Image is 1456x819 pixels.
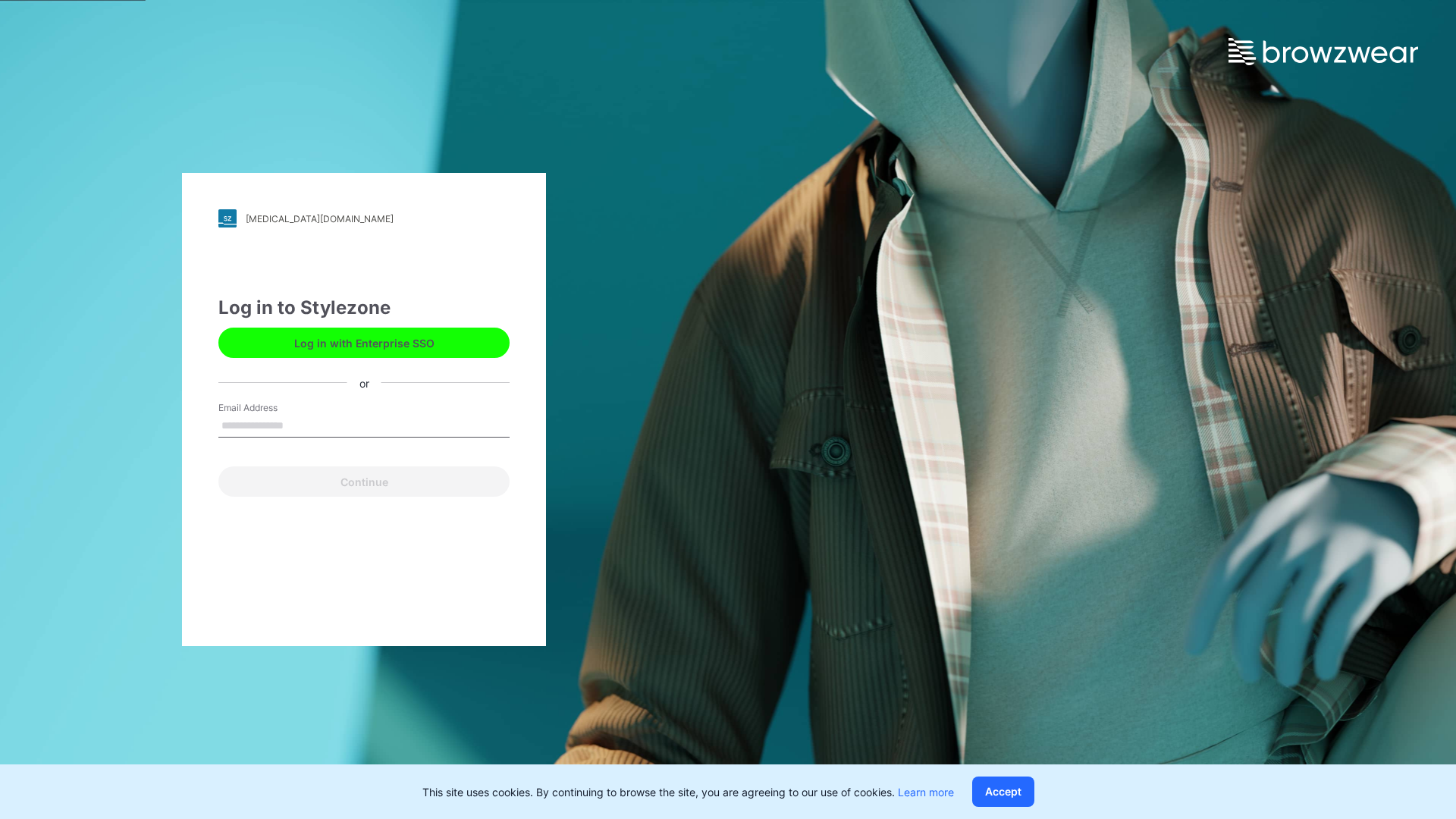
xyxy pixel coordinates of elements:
[218,209,510,227] a: [MEDICAL_DATA][DOMAIN_NAME]
[218,328,510,358] button: Log in with Enterprise SSO
[218,294,510,322] div: Log in to Stylezone
[218,401,325,415] label: Email Address
[1228,38,1418,65] img: browzwear-logo.e42bd6dac1945053ebaf764b6aa21510.svg
[246,213,394,224] div: [MEDICAL_DATA][DOMAIN_NAME]
[972,777,1034,807] button: Accept
[347,375,381,391] div: or
[218,209,237,227] img: stylezone-logo.562084cfcfab977791bfbf7441f1a819.svg
[898,786,954,799] a: Learn more
[422,784,954,800] p: This site uses cookies. By continuing to browse the site, you are agreeing to our use of cookies.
